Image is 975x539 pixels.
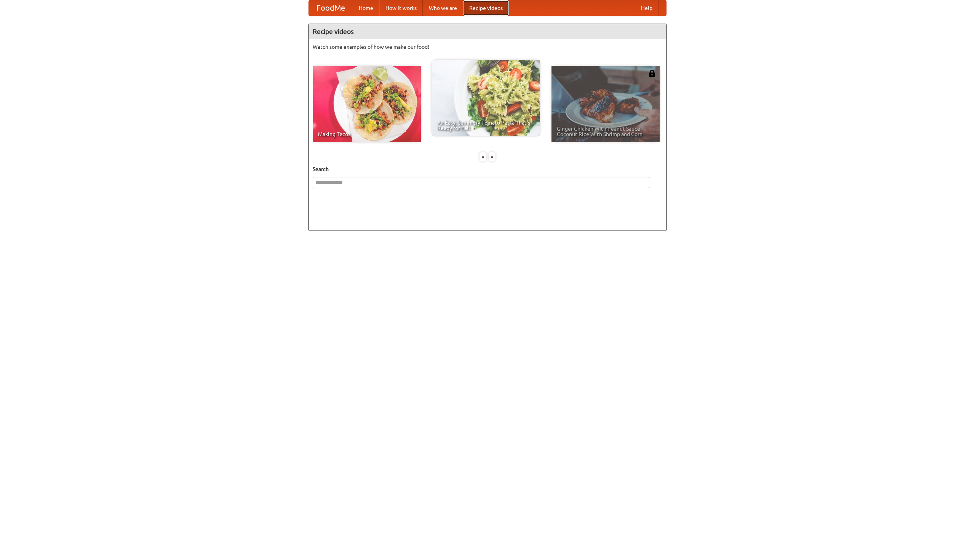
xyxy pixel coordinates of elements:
p: Watch some examples of how we make our food! [313,43,662,51]
a: Help [635,0,659,16]
a: Recipe videos [463,0,509,16]
a: Home [353,0,379,16]
div: » [489,152,495,162]
a: FoodMe [309,0,353,16]
a: An Easy, Summery Tomato Pasta That's Ready for Fall [432,60,540,136]
a: Making Tacos [313,66,421,142]
a: Who we are [423,0,463,16]
span: Making Tacos [318,131,416,137]
span: An Easy, Summery Tomato Pasta That's Ready for Fall [437,120,535,131]
img: 483408.png [648,70,656,77]
a: How it works [379,0,423,16]
h4: Recipe videos [309,24,666,39]
h5: Search [313,165,662,173]
div: « [480,152,486,162]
